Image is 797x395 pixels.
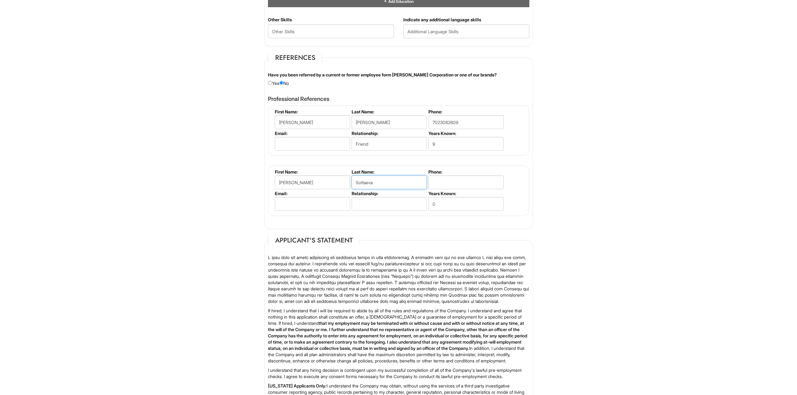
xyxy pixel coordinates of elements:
legend: References [268,53,322,62]
label: Email: [275,191,349,196]
p: L ipsu dolo sit ametc adipiscing eli seddoeius tempo in utla etdoloremag. A enimadm veni qui no e... [268,254,529,304]
input: Other Skills [268,24,394,38]
div: Yes No [263,72,534,86]
label: Last Name: [352,109,426,114]
label: First Name: [275,109,349,114]
label: Have you been referred by a current or former employee form [PERSON_NAME] Corporation or one of o... [268,72,497,78]
label: Relationship: [352,131,426,136]
label: Phone: [428,109,503,114]
label: Years Known: [428,191,503,196]
label: Relationship: [352,191,426,196]
p: I understand that any hiring decision is contingent upon my successful completion of all of the C... [268,367,529,380]
label: Email: [275,131,349,136]
label: First Name: [275,169,349,174]
legend: Applicant's Statement [268,236,360,245]
p: If hired, I understand that I will be required to abide by all of the rules and regulations of th... [268,308,529,364]
label: Other Skills [268,17,292,23]
strong: that my employment may be terminated with or without cause and with or without notice at any time... [268,320,527,351]
label: Last Name: [352,169,426,174]
h4: Professional References [268,96,529,102]
label: Indicate any additional language skills [403,17,481,23]
strong: [US_STATE] Applicants Only: [268,383,327,388]
label: Phone: [428,169,503,174]
input: Additional Language Skills [403,24,529,38]
label: Years Known: [428,131,503,136]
